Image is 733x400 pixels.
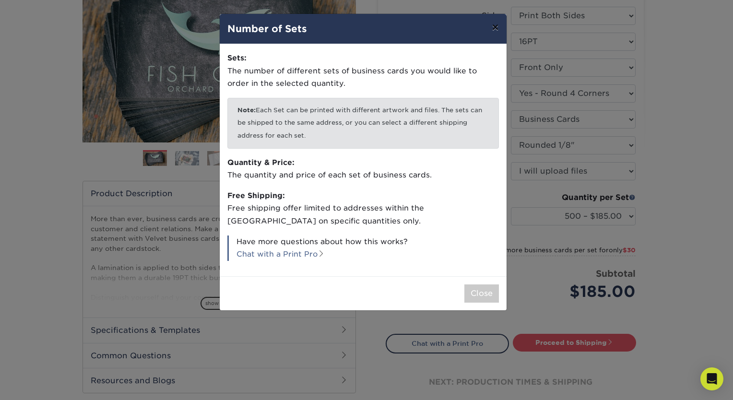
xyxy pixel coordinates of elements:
div: Open Intercom Messenger [700,367,723,390]
p: Have more questions about how this works? [227,235,499,261]
p: The number of different sets of business cards you would like to order in the selected quantity. [227,52,499,90]
strong: Sets: [227,53,247,62]
strong: Quantity & Price: [227,158,295,167]
p: Free shipping offer limited to addresses within the [GEOGRAPHIC_DATA] on specific quantities only. [227,189,499,228]
b: Note: [237,106,256,114]
a: Chat with a Print Pro [236,249,325,259]
button: Close [464,284,499,303]
button: × [484,14,506,41]
p: The quantity and price of each set of business cards. [227,156,499,182]
p: Each Set can be printed with different artwork and files. The sets can be shipped to the same add... [227,98,499,149]
h4: Number of Sets [227,22,499,36]
strong: Free Shipping: [227,191,285,200]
